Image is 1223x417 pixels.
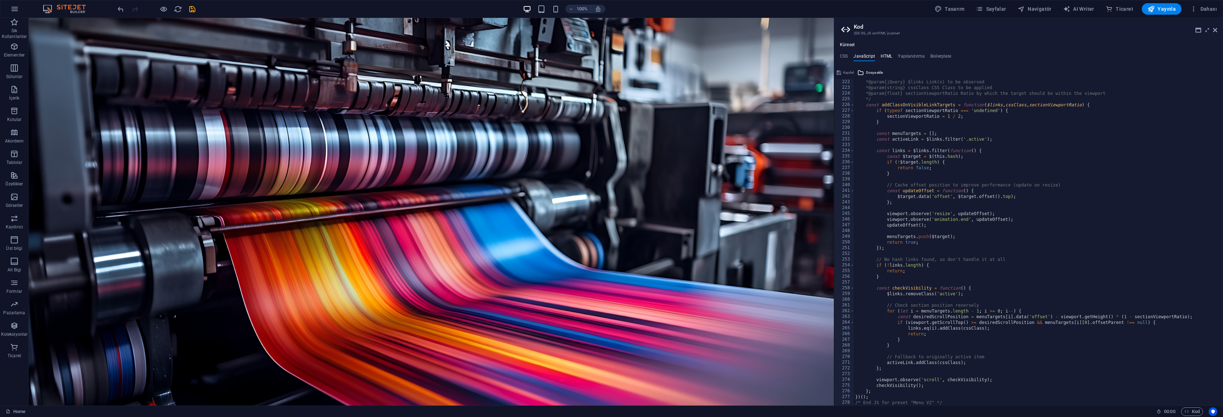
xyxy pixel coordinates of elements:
span: Ticaret [1106,5,1133,13]
p: Üst bilgi [6,246,22,251]
button: Tasarım [932,3,967,15]
div: 227 [835,108,855,113]
p: İçerik [9,95,19,101]
p: Sütunlar [6,74,23,79]
button: save [188,5,196,13]
div: 252 [835,251,855,257]
div: 265 [835,325,855,331]
span: AI Writer [1063,5,1094,13]
div: 241 [835,188,855,194]
div: 234 [835,148,855,154]
div: 264 [835,320,855,325]
div: 263 [835,314,855,320]
button: Yayınla [1142,3,1182,15]
p: Kaydırıcı [6,224,23,230]
button: Kod [1181,407,1203,416]
div: 223 [835,85,855,91]
button: Ticaret [1103,3,1136,15]
div: 249 [835,234,855,239]
div: 253 [835,257,855,262]
div: 274 [835,377,855,383]
div: 261 [835,302,855,308]
button: Dosya ekle [856,68,884,77]
div: 244 [835,205,855,211]
p: Akordeon [5,138,24,144]
span: Dosya ekle [866,68,883,77]
div: 272 [835,365,855,371]
p: Ticaret [8,353,21,359]
p: Alt Bigi [8,267,21,273]
div: Tasarım (Ctrl+Alt+Y) [932,3,967,15]
div: 229 [835,119,855,125]
div: 238 [835,171,855,176]
h4: HTML [881,54,892,62]
div: 239 [835,176,855,182]
div: 224 [835,91,855,96]
div: 228 [835,113,855,119]
p: Görseller [6,203,23,208]
div: 277 [835,394,855,400]
div: 231 [835,131,855,136]
button: Navigatör [1015,3,1055,15]
div: 243 [835,199,855,205]
button: Ön izleme modundan çıkıp düzenlemeye devam etmek için buraya tıklayın [159,5,168,13]
div: 260 [835,297,855,302]
p: Elementler [4,52,25,58]
div: 247 [835,222,855,228]
span: : [1169,409,1170,414]
div: 262 [835,308,855,314]
h6: 100% [576,5,588,13]
p: Pazarlama [3,310,25,316]
div: 248 [835,228,855,234]
span: Yayınla [1148,5,1176,13]
a: Seçimi iptal etmek için tıkla. Sayfaları açmak için çift tıkla [6,407,25,416]
div: 257 [835,280,855,285]
div: 246 [835,217,855,222]
div: 276 [835,388,855,394]
button: undo [116,5,125,13]
div: 256 [835,274,855,280]
div: 259 [835,291,855,297]
div: 235 [835,154,855,159]
div: 251 [835,245,855,251]
i: Sayfayı yeniden yükleyin [174,5,182,13]
span: Tasarım [935,5,964,13]
i: Kaydet (Ctrl+S) [188,5,196,13]
h4: JavaScript [853,54,875,62]
div: 267 [835,337,855,343]
div: 245 [835,211,855,217]
div: 250 [835,239,855,245]
button: AI Writer [1060,3,1097,15]
img: Editor Logo [41,5,95,13]
button: Usercentrics [1209,407,1217,416]
div: 268 [835,343,855,348]
i: Yeniden boyutlandırmada yakınlaştırma düzeyini seçilen cihaza uyacak şekilde otomatik olarak ayarla. [595,6,601,12]
p: Kutular [7,117,22,122]
div: 273 [835,371,855,377]
h3: (S)CSS, JS ve HTML'yi yönet [854,30,1203,37]
div: 275 [835,383,855,388]
span: Navigatör [1018,5,1052,13]
h4: Boilerplate [930,54,952,62]
span: Sayfalar [976,5,1006,13]
div: 258 [835,285,855,291]
button: Sayfalar [973,3,1009,15]
div: 230 [835,125,855,131]
h4: Küresel [840,42,855,48]
div: 278 [835,400,855,406]
button: reload [173,5,182,13]
div: 226 [835,102,855,108]
div: 237 [835,165,855,171]
p: Formlar [6,288,22,294]
div: 270 [835,354,855,360]
div: 225 [835,96,855,102]
span: 00 00 [1164,407,1175,416]
h2: Kod [854,24,1217,30]
div: 271 [835,360,855,365]
div: 232 [835,136,855,142]
p: Koleksiyonlar [1,331,28,337]
div: 254 [835,262,855,268]
div: 222 [835,79,855,85]
div: 266 [835,331,855,337]
div: 242 [835,194,855,199]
